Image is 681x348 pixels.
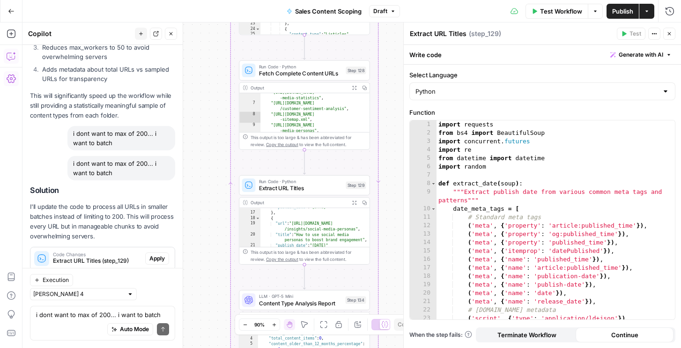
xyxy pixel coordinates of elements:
[239,32,260,37] div: 25
[373,7,387,15] span: Draft
[410,29,466,38] textarea: Extract URL Titles
[259,299,342,307] span: Content Type Analysis Report
[251,134,366,148] div: This output is too large & has been abbreviated for review. to view the full content.
[239,101,260,111] div: 7
[67,156,175,180] div: i dont want to max of 200... i want to batch
[259,69,342,78] span: Fetch Complete Content URLs
[410,137,437,146] div: 3
[410,188,437,205] div: 9
[431,205,436,213] span: Toggle code folding, rows 10 through 37
[43,276,69,284] span: Execution
[239,243,260,249] div: 21
[303,35,305,59] g: Edge from step_90 to step_128
[404,45,681,64] div: Write code
[410,222,437,230] div: 12
[410,289,437,297] div: 20
[251,84,347,91] div: Output
[629,30,641,38] span: Test
[239,215,260,221] div: 18
[345,296,366,304] div: Step 134
[239,90,260,101] div: 6
[30,274,73,286] button: Execution
[239,210,260,216] div: 17
[415,87,658,96] input: Python
[410,129,437,137] div: 2
[409,331,472,339] a: When the step fails:
[619,51,663,59] span: Generate with AI
[295,7,362,16] span: Sales Content Scoping
[410,163,437,171] div: 6
[410,272,437,281] div: 18
[239,123,260,133] div: 9
[239,27,260,32] div: 24
[410,306,437,314] div: 22
[369,5,400,17] button: Draft
[40,43,175,61] li: Reduces max_workers to 50 to avoid overwhelming servers
[469,29,501,38] span: ( step_129 )
[410,247,437,255] div: 15
[266,257,298,262] span: Copy the output
[410,154,437,163] div: 5
[254,321,265,328] span: 90%
[410,281,437,289] div: 19
[28,29,132,38] div: Copilot
[526,4,588,19] button: Test Workflow
[410,120,437,129] div: 1
[259,178,342,185] span: Run Code · Python
[239,221,260,232] div: 19
[410,230,437,238] div: 13
[410,146,437,154] div: 4
[255,27,260,32] span: Toggle code folding, rows 24 through 29
[540,7,582,16] span: Test Workflow
[266,142,298,147] span: Copy the output
[409,70,675,80] label: Select Language
[398,320,412,329] span: Copy
[281,4,367,19] button: Sales Content Scoping
[33,289,123,299] input: Claude Sonnet 4
[255,215,260,221] span: Toggle code folding, rows 18 through 22
[611,330,638,340] span: Continue
[30,91,175,120] p: This will significantly speed up the workflow while still providing a statistically meaningful sa...
[53,257,141,265] span: Extract URL Titles (step_129)
[410,314,437,323] div: 23
[107,323,153,335] button: Auto Mode
[239,60,370,150] div: Run Code · PythonFetch Complete Content URLsStep 128Output "[URL][DOMAIN_NAME] -media-statistics"...
[239,336,258,341] div: 4
[612,7,633,16] span: Publish
[410,238,437,247] div: 14
[410,255,437,264] div: 16
[239,232,260,243] div: 20
[303,150,305,174] g: Edge from step_128 to step_129
[410,297,437,306] div: 21
[497,330,556,340] span: Terminate Workflow
[431,179,436,188] span: Toggle code folding, rows 8 through 87
[607,49,675,61] button: Generate with AI
[239,112,260,123] div: 8
[149,254,165,263] span: Apply
[40,65,175,83] li: Adds metadata about total URLs vs sampled URLs for transparency
[394,318,415,331] button: Copy
[259,63,342,70] span: Run Code · Python
[239,21,260,27] div: 23
[478,327,576,342] button: Terminate Workflow
[410,264,437,272] div: 17
[259,184,342,193] span: Extract URL Titles
[410,213,437,222] div: 11
[67,126,175,150] div: i dont want to max of 200... i want to batch
[607,4,639,19] button: Publish
[145,252,169,265] button: Apply
[617,28,645,40] button: Test
[346,67,366,74] div: Step 128
[346,181,366,189] div: Step 129
[259,293,342,299] span: LLM · GPT-5 Mini
[303,265,305,289] g: Edge from step_129 to step_134
[410,205,437,213] div: 10
[251,199,347,206] div: Output
[239,175,370,265] div: Run Code · PythonExtract URL TitlesStep 129Output "publish_date":"[DATE]" }, { "url":"[URL][DOMAI...
[30,202,175,242] p: I'll update the code to process all URLs in smaller batches instead of limiting to 200. This will...
[410,179,437,188] div: 8
[409,108,675,117] label: Function
[251,249,366,263] div: This output is too large & has been abbreviated for review. to view the full content.
[53,252,141,257] span: Code Changes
